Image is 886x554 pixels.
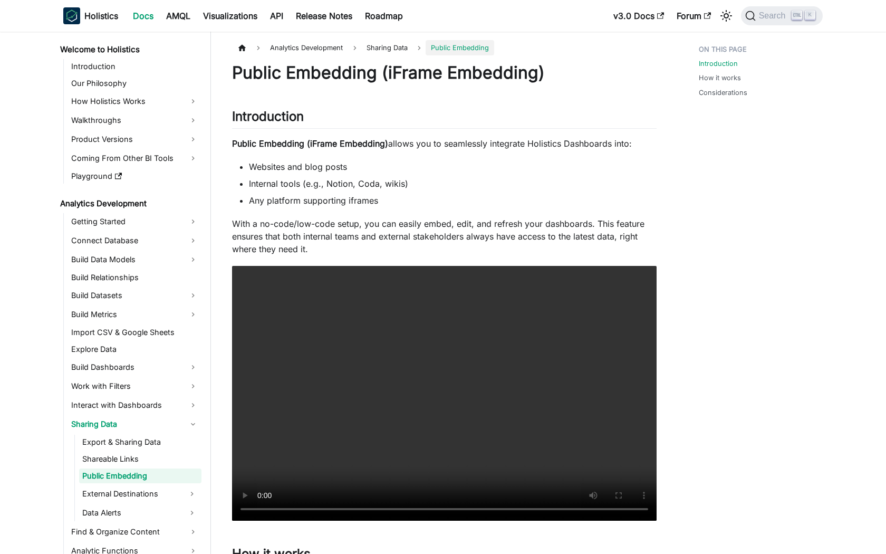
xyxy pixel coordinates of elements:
[68,270,201,285] a: Build Relationships
[68,523,201,540] a: Find & Organize Content
[68,416,201,433] a: Sharing Data
[68,287,201,304] a: Build Datasets
[232,217,657,255] p: With a no-code/low-code setup, you can easily embed, edit, and refresh your dashboards. This feat...
[232,62,657,83] h1: Public Embedding (iFrame Embedding)
[68,93,201,110] a: How Holistics Works
[68,378,201,395] a: Work with Filters
[249,194,657,207] li: Any platform supporting iframes
[718,7,735,24] button: Switch between dark and light mode (currently light mode)
[699,73,741,83] a: How it works
[79,485,182,502] a: External Destinations
[68,150,201,167] a: Coming From Other BI Tools
[68,76,201,91] a: Our Philosophy
[232,109,657,129] h2: Introduction
[160,7,197,24] a: AMQL
[68,213,201,230] a: Getting Started
[182,504,201,521] button: Expand sidebar category 'Data Alerts'
[63,7,80,24] img: Holistics
[68,112,201,129] a: Walkthroughs
[359,7,409,24] a: Roadmap
[249,177,657,190] li: Internal tools (e.g., Notion, Coda, wikis)
[68,397,201,414] a: Interact with Dashboards
[264,7,290,24] a: API
[232,266,657,521] video: Your browser does not support embedding video, but you can .
[57,196,201,211] a: Analytics Development
[741,6,823,25] button: Search (Ctrl+K)
[79,469,201,483] a: Public Embedding
[57,42,201,57] a: Welcome to Holistics
[607,7,670,24] a: v3.0 Docs
[79,504,182,521] a: Data Alerts
[249,160,657,173] li: Websites and blog posts
[670,7,717,24] a: Forum
[79,452,201,466] a: Shareable Links
[197,7,264,24] a: Visualizations
[127,7,160,24] a: Docs
[79,435,201,450] a: Export & Sharing Data
[756,11,792,21] span: Search
[290,7,359,24] a: Release Notes
[805,11,815,20] kbd: K
[265,40,348,55] span: Analytics Development
[68,342,201,357] a: Explore Data
[182,485,201,502] button: Expand sidebar category 'External Destinations'
[68,131,201,148] a: Product Versions
[361,40,413,55] span: Sharing Data
[68,325,201,340] a: Import CSV & Google Sheets
[68,306,201,323] a: Build Metrics
[68,232,201,249] a: Connect Database
[232,40,252,55] a: Home page
[699,88,747,98] a: Considerations
[68,169,201,184] a: Playground
[68,59,201,74] a: Introduction
[84,9,118,22] b: Holistics
[232,138,388,149] strong: Public Embedding (iFrame Embedding)
[232,137,657,150] p: allows you to seamlessly integrate Holistics Dashboards into:
[53,32,211,554] nav: Docs sidebar
[426,40,494,55] span: Public Embedding
[699,59,738,69] a: Introduction
[68,251,201,268] a: Build Data Models
[232,40,657,55] nav: Breadcrumbs
[63,7,118,24] a: HolisticsHolistics
[68,359,201,376] a: Build Dashboards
